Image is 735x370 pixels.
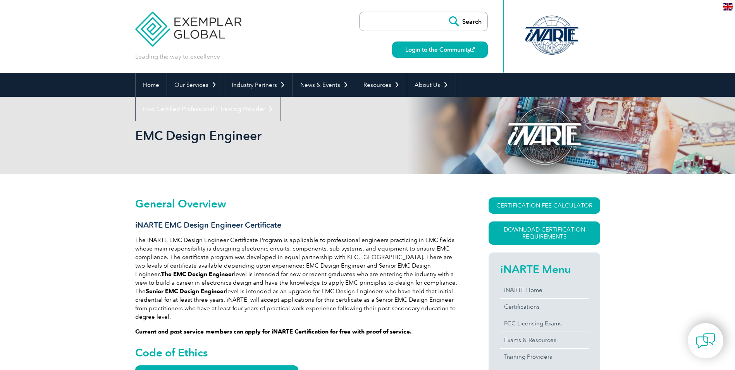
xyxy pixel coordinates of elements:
p: The iNARTE EMC Design Engineer Certificate Program is applicable to professional engineers practi... [135,236,461,321]
a: Download Certification Requirements [489,221,600,245]
h1: EMC Design Engineer [135,128,433,143]
a: Training Providers [500,349,589,365]
a: Home [136,73,167,97]
a: iNARTE Home [500,282,589,298]
h2: Code of Ethics [135,346,461,359]
a: Industry Partners [224,73,293,97]
a: FCC Licensing Exams [500,315,589,332]
a: Find Certified Professional / Training Provider [136,97,281,121]
strong: The EMC Design Engineer [161,271,234,278]
a: Exams & Resources [500,332,589,348]
img: en [723,3,733,10]
h2: General Overview [135,197,461,210]
a: Certifications [500,299,589,315]
a: About Us [407,73,456,97]
strong: Current and past service members can apply for iNARTE Certification for free with proof of service. [135,328,412,335]
input: Search [445,12,487,31]
img: contact-chat.png [696,331,715,351]
a: CERTIFICATION FEE CALCULATOR [489,197,600,214]
h3: iNARTE EMC Design Engineer Certificate [135,220,461,230]
strong: Senior EMC Design Engineer [146,288,226,295]
img: open_square.png [470,47,475,52]
a: Login to the Community [392,41,488,58]
a: Resources [356,73,407,97]
h2: iNARTE Menu [500,263,589,275]
a: News & Events [293,73,356,97]
a: Our Services [167,73,224,97]
p: Leading the way to excellence [135,52,220,61]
